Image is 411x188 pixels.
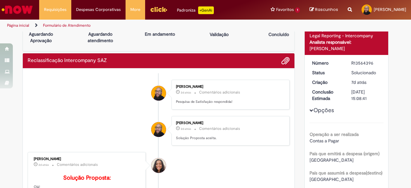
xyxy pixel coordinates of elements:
[310,45,384,52] div: [PERSON_NAME]
[39,163,49,167] span: 2d atrás
[281,57,290,65] button: Adicionar anexos
[176,99,283,104] p: Pesquisa de Satisfação respondida!
[310,131,359,137] b: Operação a ser realizada
[351,79,381,85] div: 24/09/2025 17:20:29
[181,127,191,131] span: 2d atrás
[310,7,338,13] a: Rascunhos
[315,6,338,13] span: Rascunhos
[310,176,354,182] span: [GEOGRAPHIC_DATA]
[130,6,140,13] span: More
[34,157,141,161] div: [PERSON_NAME]
[63,174,111,182] b: Solução Proposta:
[310,26,384,39] div: Apuração de Resultados - Legal Reporting - Intercompany
[176,85,283,89] div: [PERSON_NAME]
[151,158,166,173] div: Debora Helloisa Soares
[151,122,166,137] div: Emerson da Silva de Castro
[310,157,354,163] span: [GEOGRAPHIC_DATA]
[176,136,283,141] p: Solução Proposta aceita.
[43,23,91,28] a: Formulário de Atendimento
[177,6,214,14] div: Padroniza
[7,23,29,28] a: Página inicial
[85,31,116,44] p: Aguardando atendimento
[351,79,366,85] time: 24/09/2025 17:20:29
[351,60,381,66] div: R13564396
[151,86,166,101] div: Emerson da Silva de Castro
[199,126,240,131] small: Comentários adicionais
[39,163,49,167] time: 29/09/2025 11:57:26
[181,91,191,94] span: 2d atrás
[307,60,347,66] dt: Número
[176,121,283,125] div: [PERSON_NAME]
[145,31,175,37] p: Em andamento
[268,31,289,38] p: Concluído
[28,58,107,64] h2: Reclassificação Intercompany SAZ Histórico de tíquete
[5,20,269,31] ul: Trilhas de página
[276,6,294,13] span: Favoritos
[25,31,57,44] p: Aguardando Aprovação
[76,6,121,13] span: Despesas Corporativas
[150,4,167,14] img: click_logo_yellow_360x200.png
[198,6,214,14] p: +GenAi
[307,69,347,76] dt: Status
[210,31,229,38] p: Validação
[44,6,66,13] span: Requisições
[310,138,339,144] span: Contas a Pagar
[310,39,384,45] div: Analista responsável:
[57,162,98,167] small: Comentários adicionais
[351,69,381,76] div: Solucionado
[351,79,366,85] span: 7d atrás
[181,91,191,94] time: 29/09/2025 13:42:43
[351,89,381,102] div: [DATE] 15:08:41
[374,7,406,12] span: [PERSON_NAME]
[310,151,380,157] b: País que emitirá a despesa (origem)
[199,90,240,95] small: Comentários adicionais
[307,89,347,102] dt: Conclusão Estimada
[1,3,34,16] img: ServiceNow
[181,127,191,131] time: 29/09/2025 13:42:34
[310,170,382,176] b: País que assumirá a despesa(destino)
[307,79,347,85] dt: Criação
[295,7,300,13] span: 1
